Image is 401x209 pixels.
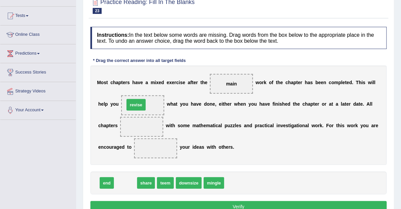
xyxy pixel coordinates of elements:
b: e [346,101,349,107]
b: c [262,123,265,128]
b: w [207,144,211,150]
b: e [342,80,345,85]
b: t [171,123,173,128]
b: s [127,80,130,85]
b: m [151,80,155,85]
b: m [183,123,187,128]
b: f [273,101,274,107]
b: e [283,123,286,128]
b: o [251,101,254,107]
b: e [98,144,101,150]
b: l [370,101,371,107]
b: e [213,101,215,107]
b: p [255,123,258,128]
b: a [114,144,117,150]
b: t [336,123,338,128]
b: h [338,123,341,128]
b: o [315,123,318,128]
b: o [351,123,354,128]
b: h [225,101,227,107]
b: a [173,101,176,107]
b: k [264,80,267,85]
span: revise [126,99,146,111]
b: l [273,123,274,128]
b: a [356,101,359,107]
b: e [236,123,239,128]
b: g [291,123,294,128]
b: e [318,80,321,85]
b: h [171,101,174,107]
span: Drop target [210,74,253,94]
b: a [199,144,202,150]
b: c [329,80,331,85]
b: a [270,123,273,128]
a: Online Class [0,26,76,42]
b: m [192,123,196,128]
b: v [196,101,199,107]
b: i [214,123,216,128]
b: c [285,80,288,85]
b: o [219,144,222,150]
b: s [115,123,118,128]
b: p [105,101,108,107]
b: . [323,123,324,128]
b: r [175,80,176,85]
span: Drop target [121,95,164,115]
b: r [196,80,198,85]
b: h [305,101,308,107]
b: n [324,80,326,85]
h4: In the text below some words are missing. Drag words from the box below to the appropriate place ... [90,27,387,49]
b: r [113,123,115,128]
b: h [282,101,285,107]
b: d [353,101,356,107]
b: i [372,80,373,85]
b: h [101,123,104,128]
b: n [210,101,213,107]
b: a [305,123,308,128]
b: e [119,144,122,150]
b: h [223,144,226,150]
b: y [180,144,182,150]
b: s [239,123,241,128]
b: h [201,123,204,128]
b: u [116,101,119,107]
b: w [166,123,170,128]
b: o [113,101,116,107]
b: i [276,123,278,128]
b: a [260,123,262,128]
b: e [297,101,300,107]
b: h [172,123,175,128]
b: s [342,123,345,128]
span: Drop target [134,138,177,158]
a: Predictions [0,44,76,61]
b: t [296,80,298,85]
b: t [297,123,298,128]
b: r [318,123,320,128]
a: Your Account [0,101,76,118]
b: l [104,101,105,107]
span: Drop target [120,117,163,137]
b: t [199,123,201,128]
b: c [216,123,218,128]
b: e [285,101,288,107]
b: o [106,144,109,150]
b: c [110,80,113,85]
b: c [303,101,305,107]
b: a [329,101,332,107]
b: r [228,144,230,150]
b: . [363,101,364,107]
a: Success Stories [0,63,76,80]
b: r [374,123,376,128]
b: e [140,80,143,85]
b: o [180,123,183,128]
b: i [274,101,276,107]
b: e [197,144,199,150]
b: e [219,101,222,107]
b: l [373,80,374,85]
b: u [185,101,188,107]
b: t [192,80,194,85]
b: a [218,123,221,128]
b: s [202,144,204,150]
b: M [97,80,101,85]
b: n [302,123,305,128]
